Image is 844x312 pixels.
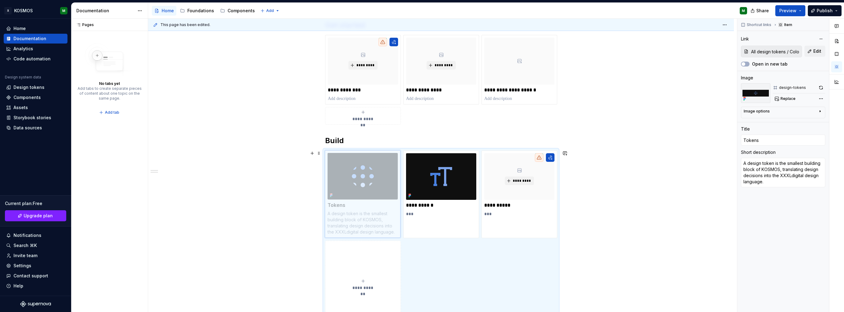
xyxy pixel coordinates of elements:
div: Title [741,126,750,132]
div: Assets [13,105,28,111]
span: Edit [813,48,821,54]
textarea: A design token is the smallest building block of KOSMOS, translating design decisions into the XX... [741,158,825,187]
div: Design tokens [13,84,44,90]
div: Documentation [76,8,134,14]
span: Replace [781,96,796,101]
img: a90dd317-5bd6-46b0-bc1a-02f734e1d8d4.png [741,83,770,103]
button: Contact support [4,271,67,281]
div: Design system data [5,75,41,80]
svg: Supernova Logo [20,301,51,307]
span: Share [756,8,769,14]
div: Invite team [13,253,37,259]
div: Components [13,94,41,101]
div: Home [162,8,174,14]
div: Storybook stories [13,115,51,121]
div: No tabs yet [99,81,120,86]
div: Search ⌘K [13,242,37,249]
div: Image options [744,109,770,114]
button: Share [747,5,773,16]
button: Edit [804,46,825,57]
div: Short description [741,149,776,155]
a: Storybook stories [4,113,67,123]
div: M [62,8,65,13]
div: Contact support [13,273,48,279]
button: Shortcut links [739,21,774,29]
a: Data sources [4,123,67,133]
span: Add [266,8,274,13]
a: Documentation [4,34,67,44]
input: Add title [741,135,825,146]
button: Help [4,281,67,291]
div: Image [741,75,753,81]
div: Settings [13,263,31,269]
div: Foundations [187,8,214,14]
span: Add tab [105,110,119,115]
a: Components [218,6,257,16]
div: Documentation [13,36,46,42]
div: Components [228,8,255,14]
span: Preview [779,8,796,14]
a: Home [152,6,176,16]
button: Search ⌘K [4,241,67,250]
div: design-tokens [779,85,806,90]
div: Code automation [13,56,51,62]
p: A design token is the smallest building block of KOSMOS, translating design decisions into the XX... [328,211,398,235]
div: Add tabs to create separate pieces of content about one topic on the same page. [77,86,142,101]
img: a90dd317-5bd6-46b0-bc1a-02f734e1d8d4.png [328,153,398,200]
button: Preview [775,5,805,16]
a: Code automation [4,54,67,64]
div: Page tree [152,5,257,17]
a: Components [4,93,67,102]
a: Design tokens [4,82,67,92]
div: Data sources [13,125,42,131]
button: Notifications [4,230,67,240]
h2: Build [325,136,557,146]
a: Invite team [4,251,67,261]
button: Add [259,6,282,15]
button: Upgrade plan [5,210,66,221]
button: Publish [808,5,842,16]
div: Analytics [13,46,33,52]
p: Tokens [328,202,398,208]
div: M [742,8,745,13]
a: Assets [4,103,67,112]
div: X [4,7,12,14]
button: Add tab [97,108,122,117]
button: XKOSMOSM [1,4,70,17]
a: Home [4,24,67,33]
div: Current plan : Free [5,200,66,207]
a: Foundations [178,6,217,16]
a: Settings [4,261,67,271]
div: KOSMOS [14,8,33,14]
div: Home [13,25,26,32]
div: Notifications [13,232,41,238]
button: Replace [773,94,798,103]
div: Link [741,36,749,42]
button: Image options [744,109,823,116]
div: Help [13,283,23,289]
span: Shortcut links [747,22,771,27]
span: Publish [817,8,833,14]
label: Open in new tab [752,61,788,67]
div: Pages [74,22,94,27]
span: This page has been edited. [160,22,210,27]
span: Upgrade plan [24,213,53,219]
a: Analytics [4,44,67,54]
